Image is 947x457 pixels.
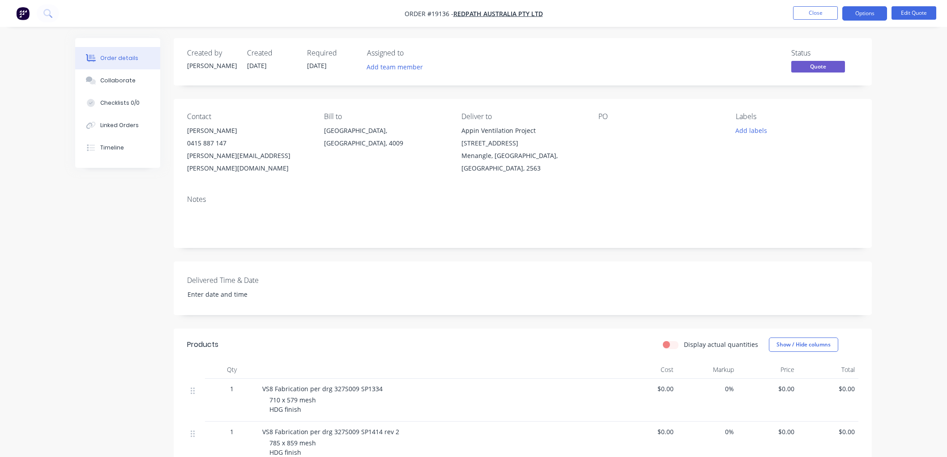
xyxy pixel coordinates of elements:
div: Linked Orders [100,121,139,129]
div: Products [187,339,218,350]
div: Menangle, [GEOGRAPHIC_DATA], [GEOGRAPHIC_DATA], 2563 [461,149,584,175]
div: Qty [205,361,259,379]
button: Add team member [367,61,428,73]
div: Created [247,49,296,57]
span: $0.00 [620,427,674,436]
div: 0415 887 147 [187,137,310,149]
button: Edit Quote [892,6,936,20]
button: Add labels [730,124,772,137]
div: Created by [187,49,236,57]
span: 1 [230,384,234,393]
div: [PERSON_NAME]0415 887 147[PERSON_NAME][EMAIL_ADDRESS][PERSON_NAME][DOMAIN_NAME] [187,124,310,175]
div: Appin Ventilation Project [STREET_ADDRESS]Menangle, [GEOGRAPHIC_DATA], [GEOGRAPHIC_DATA], 2563 [461,124,584,175]
span: [DATE] [307,61,327,70]
span: 785 x 859 mesh HDG finish [269,439,316,457]
div: [GEOGRAPHIC_DATA], [GEOGRAPHIC_DATA], 4009 [324,124,447,153]
div: Cost [617,361,677,379]
button: Checklists 0/0 [75,92,160,114]
span: 0% [681,427,734,436]
button: Options [842,6,887,21]
div: Timeline [100,144,124,152]
div: [PERSON_NAME] [187,124,310,137]
label: Delivered Time & Date [187,275,299,286]
button: Quote [791,61,845,74]
span: $0.00 [741,384,794,393]
div: Required [307,49,356,57]
div: PO [598,112,721,121]
div: Appin Ventilation Project [STREET_ADDRESS] [461,124,584,149]
span: $0.00 [741,427,794,436]
button: Timeline [75,137,160,159]
div: Collaborate [100,77,136,85]
span: $0.00 [802,427,855,436]
img: Factory [16,7,30,20]
button: Collaborate [75,69,160,92]
span: 1 [230,427,234,436]
button: Close [793,6,838,20]
label: Display actual quantities [684,340,758,349]
div: Checklists 0/0 [100,99,140,107]
div: Contact [187,112,310,121]
div: Price [738,361,798,379]
span: VS8 Fabrication per drg 327S009 SP1414 rev 2 [262,427,399,436]
div: [PERSON_NAME][EMAIL_ADDRESS][PERSON_NAME][DOMAIN_NAME] [187,149,310,175]
div: Assigned to [367,49,456,57]
span: Order #19136 - [405,9,453,18]
span: $0.00 [802,384,855,393]
button: Show / Hide columns [769,337,838,352]
span: 0% [681,384,734,393]
div: Order details [100,54,138,62]
div: Notes [187,195,858,204]
div: [PERSON_NAME] [187,61,236,70]
div: Markup [677,361,738,379]
div: [GEOGRAPHIC_DATA], [GEOGRAPHIC_DATA], 4009 [324,124,447,149]
span: [DATE] [247,61,267,70]
div: Bill to [324,112,447,121]
span: 710 x 579 mesh HDG finish [269,396,316,414]
button: Add team member [362,61,428,73]
input: Enter date and time [181,288,293,301]
span: $0.00 [620,384,674,393]
div: Deliver to [461,112,584,121]
div: Labels [736,112,858,121]
a: Redpath Australia Pty Ltd [453,9,543,18]
span: VS8 Fabrication per drg 327S009 SP1334 [262,384,383,393]
div: Total [798,361,858,379]
span: Quote [791,61,845,72]
div: Status [791,49,858,57]
button: Order details [75,47,160,69]
button: Linked Orders [75,114,160,137]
